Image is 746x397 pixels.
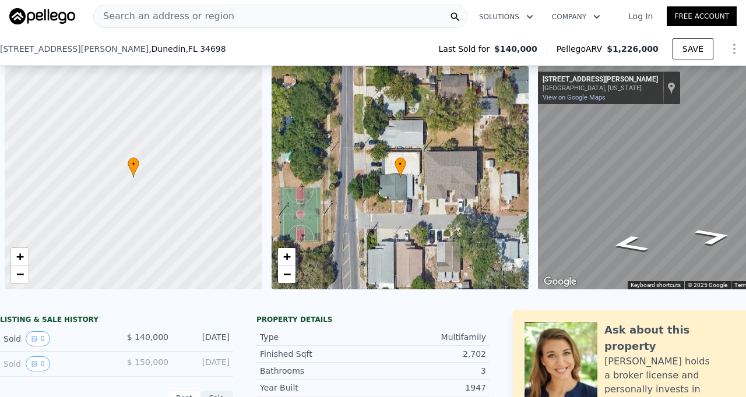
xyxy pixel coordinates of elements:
[11,248,29,265] a: Zoom in
[178,331,230,346] div: [DATE]
[260,365,373,377] div: Bathrooms
[3,331,107,346] div: Sold
[614,10,667,22] a: Log In
[667,6,737,26] a: Free Account
[16,267,24,281] span: −
[494,43,537,55] span: $140,000
[127,332,168,342] span: $ 140,000
[631,281,681,289] button: Keyboard shortcuts
[260,348,373,360] div: Finished Sqft
[373,348,486,360] div: 2,702
[11,265,29,283] a: Zoom out
[278,265,295,283] a: Zoom out
[3,356,107,371] div: Sold
[543,6,610,27] button: Company
[688,282,727,288] span: © 2025 Google
[373,382,486,394] div: 1947
[26,356,50,371] button: View historical data
[278,248,295,265] a: Zoom in
[439,43,495,55] span: Last Sold for
[9,8,75,24] img: Pellego
[256,315,490,324] div: Property details
[283,249,290,264] span: +
[667,81,675,94] a: Show location on map
[470,6,543,27] button: Solutions
[557,43,607,55] span: Pellego ARV
[373,331,486,343] div: Multifamily
[283,267,290,281] span: −
[673,38,713,59] button: SAVE
[373,365,486,377] div: 3
[543,94,606,101] a: View on Google Maps
[543,75,658,84] div: [STREET_ADDRESS][PERSON_NAME]
[16,249,24,264] span: +
[607,44,659,54] span: $1,226,000
[149,43,226,55] span: , Dunedin
[260,382,373,394] div: Year Built
[541,274,579,289] img: Google
[128,157,139,178] div: •
[604,322,734,355] div: Ask about this property
[541,274,579,289] a: Open this area in Google Maps (opens a new window)
[260,331,373,343] div: Type
[128,159,139,169] span: •
[178,356,230,371] div: [DATE]
[723,37,746,61] button: Show Options
[543,84,658,92] div: [GEOGRAPHIC_DATA], [US_STATE]
[185,44,226,54] span: , FL 34698
[26,331,50,346] button: View historical data
[94,9,234,23] span: Search an address or region
[395,159,406,169] span: •
[127,357,168,367] span: $ 150,000
[594,231,664,257] path: Go West, Frances St
[395,157,406,178] div: •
